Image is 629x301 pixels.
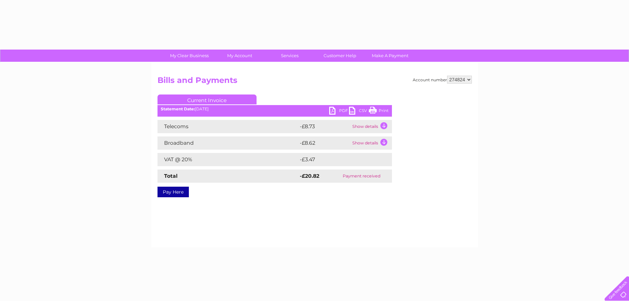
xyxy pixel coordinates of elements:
a: PDF [329,107,349,116]
a: Customer Help [313,50,367,62]
td: Show details [351,120,392,133]
td: -£8.73 [298,120,351,133]
strong: -£20.82 [300,173,319,179]
b: Statement Date: [161,106,195,111]
td: Show details [351,136,392,150]
td: -£3.47 [298,153,378,166]
a: Pay Here [157,187,189,197]
a: My Clear Business [162,50,217,62]
td: VAT @ 20% [157,153,298,166]
div: [DATE] [157,107,392,111]
a: My Account [212,50,267,62]
td: Payment received [332,169,392,183]
a: Current Invoice [157,94,257,104]
td: Telecoms [157,120,298,133]
a: CSV [349,107,369,116]
td: -£8.62 [298,136,351,150]
div: Account number [413,76,472,84]
a: Make A Payment [363,50,417,62]
strong: Total [164,173,178,179]
a: Print [369,107,389,116]
td: Broadband [157,136,298,150]
a: Services [262,50,317,62]
h2: Bills and Payments [157,76,472,88]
